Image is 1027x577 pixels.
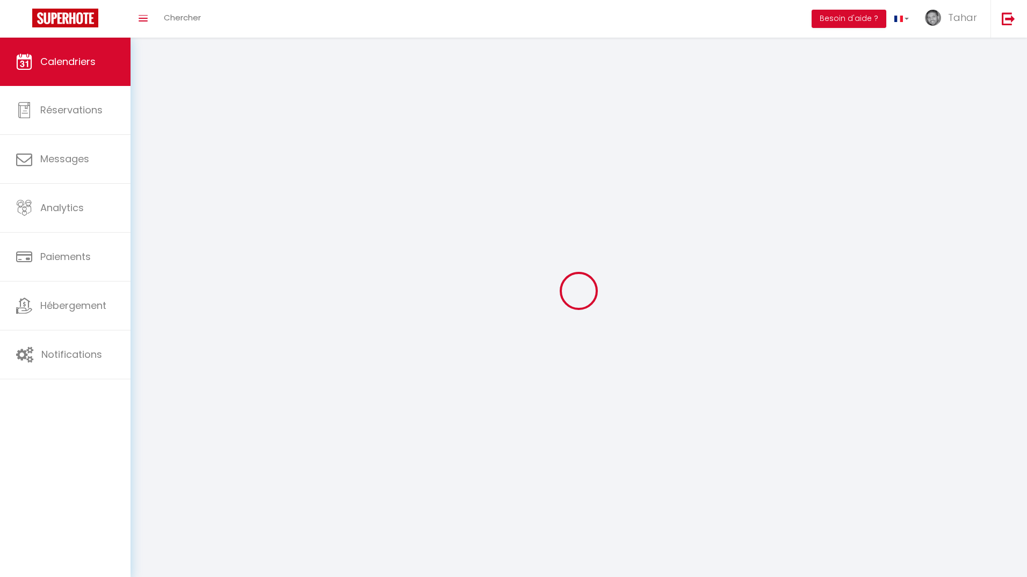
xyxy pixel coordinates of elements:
[40,250,91,263] span: Paiements
[41,348,102,361] span: Notifications
[1002,12,1015,25] img: logout
[812,10,886,28] button: Besoin d'aide ?
[40,103,103,117] span: Réservations
[40,299,106,312] span: Hébergement
[40,55,96,68] span: Calendriers
[164,12,201,23] span: Chercher
[40,152,89,165] span: Messages
[32,9,98,27] img: Super Booking
[40,201,84,214] span: Analytics
[948,11,977,24] span: Tahar
[925,10,941,26] img: ...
